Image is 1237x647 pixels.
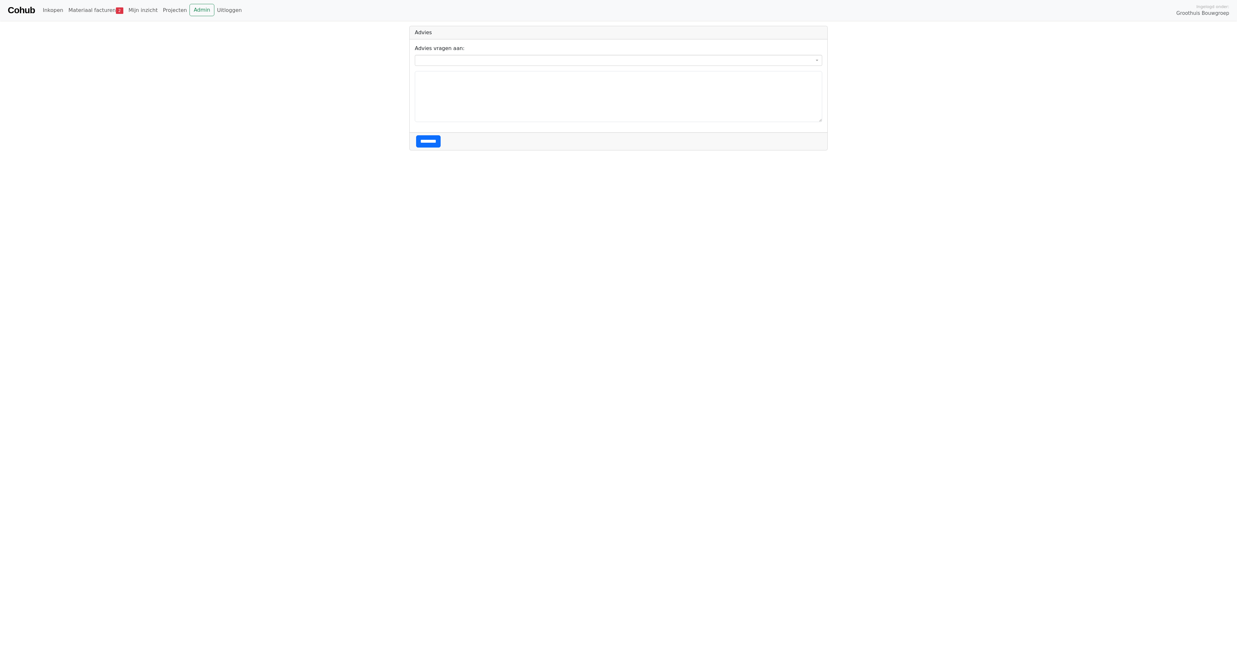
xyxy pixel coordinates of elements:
a: Cohub [8,3,35,18]
div: Advies [410,26,827,39]
a: Projecten [160,4,189,17]
a: Mijn inzicht [126,4,160,17]
a: Materiaal facturen2 [66,4,126,17]
a: Inkopen [40,4,66,17]
a: Admin [189,4,214,16]
label: Advies vragen aan: [415,45,465,52]
span: Groothuis Bouwgroep [1176,10,1229,17]
span: Ingelogd onder: [1196,4,1229,10]
a: Uitloggen [214,4,244,17]
span: 2 [116,7,123,14]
